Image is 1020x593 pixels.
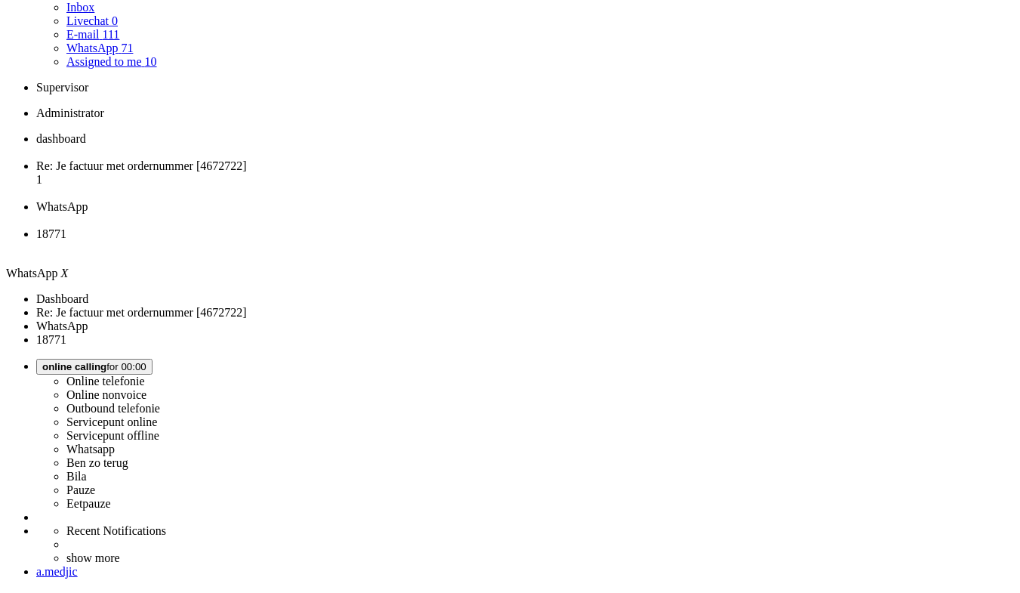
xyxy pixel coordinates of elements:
span: WhatsApp [66,42,118,54]
li: WhatsApp [36,320,1014,333]
li: 18771 [36,333,1014,347]
label: Online telefonie [66,375,145,388]
li: Recent Notifications [66,524,1014,538]
span: Livechat [66,14,109,27]
div: Close tab [36,187,1014,200]
span: dashboard [36,132,86,145]
li: 18241 [36,159,1014,200]
li: View [36,200,1014,227]
span: for 00:00 [42,361,146,372]
a: Assigned to me 10 [66,55,157,68]
label: Bila [66,470,87,483]
span: WhatsApp [36,200,88,213]
span: 71 [121,42,133,54]
div: Close tab [36,241,1014,255]
a: E-mail 111 [66,28,119,41]
li: Supervisor [36,81,1014,94]
span: 10 [145,55,157,68]
a: Livechat 0 [66,14,118,27]
a: WhatsApp 71 [66,42,133,54]
span: Re: Je factuur met ordernummer [4672722] [36,159,247,172]
label: Whatsapp [66,443,115,456]
i: X [60,267,68,280]
label: Pauze [66,483,95,496]
li: online callingfor 00:00 Online telefonieOnline nonvoiceOutbound telefonieServicepunt onlineServic... [36,359,1014,511]
a: show more [66,551,120,564]
label: Servicepunt offline [66,429,159,442]
span: E-mail [66,28,100,41]
label: Servicepunt online [66,415,157,428]
li: Dashboard [36,292,1014,306]
a: Inbox [66,1,94,14]
div: 1 [36,173,1014,187]
span: WhatsApp [6,267,57,280]
div: Close tab [36,146,1014,159]
span: Assigned to me [66,55,142,68]
label: Eetpauze [66,497,111,510]
span: 0 [112,14,118,27]
div: Close tab [36,214,1014,227]
label: Outbound telefonie [66,402,160,415]
span: 18771 [36,227,66,240]
label: Ben zo terug [66,456,128,469]
span: online calling [42,361,106,372]
li: 18771 [36,227,1014,255]
li: Re: Je factuur met ordernummer [4672722] [36,306,1014,320]
li: Administrator [36,107,1014,120]
span: 111 [103,28,120,41]
button: online callingfor 00:00 [36,359,153,375]
li: Dashboard [36,132,1014,159]
label: Online nonvoice [66,388,146,401]
a: a.medjic [36,565,1014,579]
